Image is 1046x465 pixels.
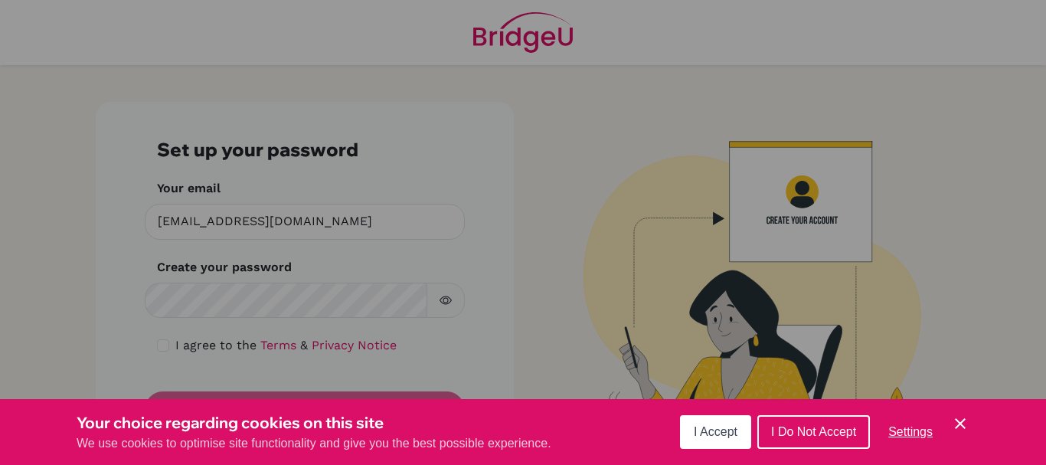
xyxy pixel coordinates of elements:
h3: Your choice regarding cookies on this site [77,411,551,434]
span: Settings [888,425,933,438]
button: I Accept [680,415,751,449]
span: I Do Not Accept [771,425,856,438]
p: We use cookies to optimise site functionality and give you the best possible experience. [77,434,551,453]
button: Settings [876,417,945,447]
span: I Accept [694,425,737,438]
button: I Do Not Accept [757,415,870,449]
button: Save and close [951,414,969,433]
